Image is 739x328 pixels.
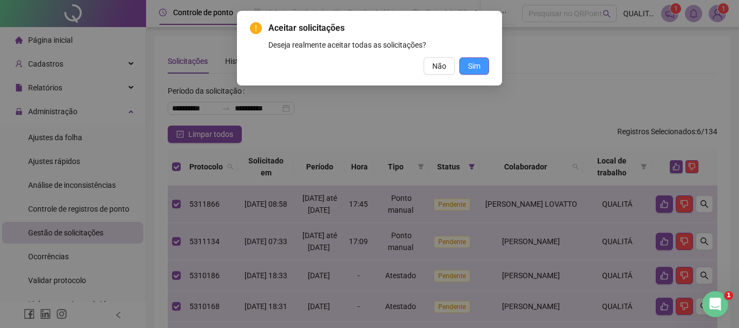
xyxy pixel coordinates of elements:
button: Sim [459,57,489,75]
iframe: Intercom live chat [702,291,728,317]
span: exclamation-circle [250,22,262,34]
span: 1 [724,291,733,300]
span: Aceitar solicitações [268,22,489,35]
button: Não [424,57,455,75]
span: Sim [468,60,480,72]
div: Deseja realmente aceitar todas as solicitações? [268,39,489,51]
span: Não [432,60,446,72]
